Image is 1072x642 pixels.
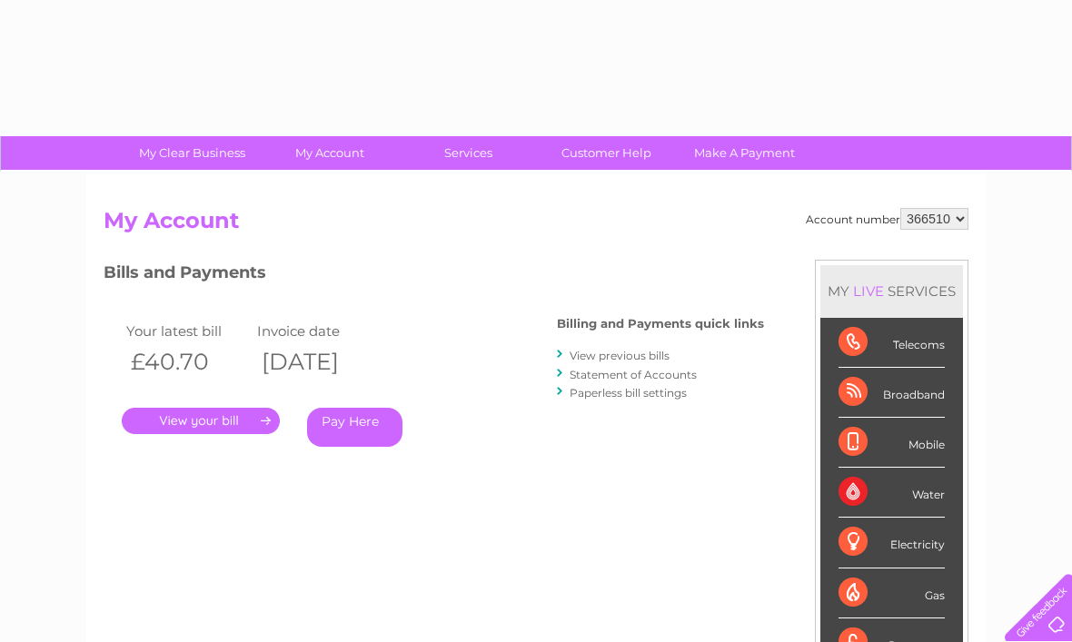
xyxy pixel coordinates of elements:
[570,368,697,381] a: Statement of Accounts
[122,319,253,343] td: Your latest bill
[839,568,945,618] div: Gas
[122,408,280,434] a: .
[393,136,543,170] a: Services
[670,136,819,170] a: Make A Payment
[806,208,968,230] div: Account number
[255,136,405,170] a: My Account
[122,343,253,380] th: £40.70
[839,468,945,518] div: Water
[253,319,383,343] td: Invoice date
[307,408,402,447] a: Pay Here
[849,282,888,300] div: LIVE
[104,208,968,242] h2: My Account
[839,518,945,568] div: Electricity
[839,318,945,368] div: Telecoms
[839,418,945,468] div: Mobile
[253,343,383,380] th: [DATE]
[570,386,687,400] a: Paperless bill settings
[820,265,963,317] div: MY SERVICES
[104,260,764,291] h3: Bills and Payments
[570,349,670,362] a: View previous bills
[839,368,945,418] div: Broadband
[557,317,764,331] h4: Billing and Payments quick links
[117,136,267,170] a: My Clear Business
[531,136,681,170] a: Customer Help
